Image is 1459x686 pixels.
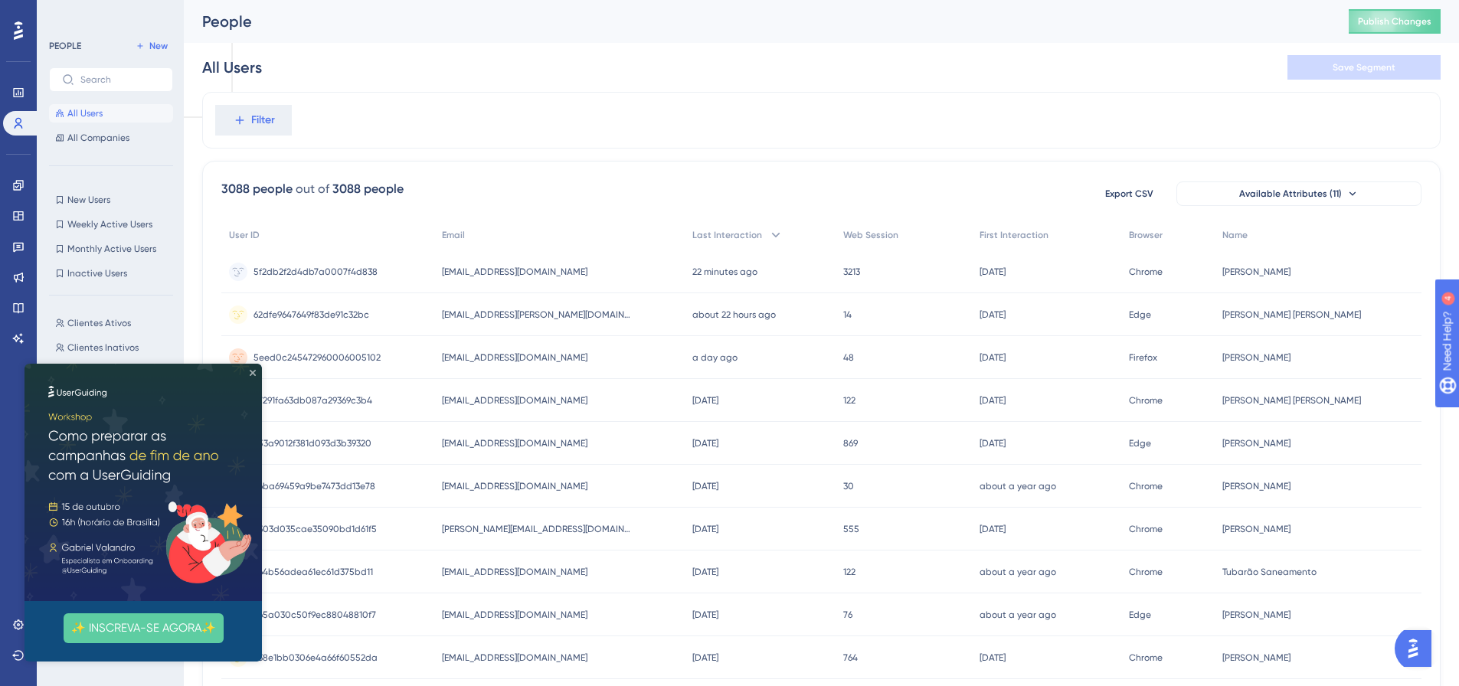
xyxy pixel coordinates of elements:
time: [DATE] [980,438,1006,449]
div: PEOPLE [49,40,81,52]
time: [DATE] [692,438,718,449]
span: Chrome [1129,394,1163,407]
span: 665a030c50f9ec88048810f7 [254,609,376,621]
input: Search [80,74,160,85]
span: 3213 [843,266,860,278]
span: 30 [843,480,854,492]
span: 14 [843,309,852,321]
span: Chrome [1129,566,1163,578]
button: Monthly Active Users [49,240,173,258]
span: 67291fa63db087a29369c3b4 [254,394,372,407]
span: Clientes Ativos [67,317,131,329]
button: New Users [49,191,173,209]
span: Monthly Active Users [67,243,156,255]
time: [DATE] [692,524,718,534]
span: Inactive Users [67,267,127,279]
span: [PERSON_NAME] [PERSON_NAME] [1222,309,1361,321]
span: Email [442,229,465,241]
time: 22 minutes ago [692,266,757,277]
span: 664b56adea61ec61d375bd11 [254,566,373,578]
span: [EMAIL_ADDRESS][DOMAIN_NAME] [442,266,587,278]
span: [EMAIL_ADDRESS][DOMAIN_NAME] [442,652,587,664]
span: Chrome [1129,266,1163,278]
button: Publish Changes [1349,9,1441,34]
button: Filter [215,105,292,136]
div: out of [296,180,329,198]
span: 869 [843,437,858,449]
button: All Companies [49,129,173,147]
span: [EMAIL_ADDRESS][DOMAIN_NAME] [442,480,587,492]
span: [PERSON_NAME][EMAIL_ADDRESS][DOMAIN_NAME] [442,523,633,535]
time: [DATE] [980,352,1006,363]
span: [PERSON_NAME] [1222,437,1291,449]
span: 5eed0c245472960006005102 [254,351,381,364]
time: about a year ago [980,567,1056,577]
span: [EMAIL_ADDRESS][DOMAIN_NAME] [442,351,587,364]
span: 122 [843,394,855,407]
span: All Companies [67,132,129,144]
span: [PERSON_NAME] [1222,480,1291,492]
time: [DATE] [980,524,1006,534]
span: 66ba69459a9be7473dd13e78 [254,480,375,492]
span: [EMAIL_ADDRESS][DOMAIN_NAME] [442,609,587,621]
span: 555 [843,523,859,535]
span: [PERSON_NAME] [PERSON_NAME] [1222,394,1361,407]
span: 638e1bb0306e4a66f60552da [254,652,378,664]
button: Clientes Inativos [49,338,182,357]
time: [DATE] [692,395,718,406]
span: Publish Changes [1358,15,1431,28]
span: New Users [67,194,110,206]
span: Chrome [1129,480,1163,492]
time: [DATE] [692,652,718,663]
span: Last Interaction [692,229,762,241]
button: Inactive Users [49,264,173,283]
time: about a year ago [980,609,1056,620]
button: Available Attributes (11) [1176,181,1421,206]
time: about 22 hours ago [692,309,776,320]
button: ✨ INSCREVA-SE AGORA✨ [39,250,199,279]
span: [PERSON_NAME] [1222,351,1291,364]
span: 653a9012f381d093d3b39320 [254,437,371,449]
span: [EMAIL_ADDRESS][DOMAIN_NAME] [442,566,587,578]
span: [PERSON_NAME] [1222,609,1291,621]
span: 48 [843,351,854,364]
time: [DATE] [692,481,718,492]
span: [EMAIL_ADDRESS][DOMAIN_NAME] [442,437,587,449]
span: First Interaction [980,229,1048,241]
span: Chrome [1129,523,1163,535]
div: 3088 people [221,180,293,198]
span: [PERSON_NAME] [1222,523,1291,535]
time: a day ago [692,352,738,363]
time: [DATE] [692,567,718,577]
span: 62dfe9647649f83de91c32bc [254,309,369,321]
span: User ID [229,229,260,241]
time: about a year ago [980,481,1056,492]
span: [EMAIL_ADDRESS][DOMAIN_NAME] [442,394,587,407]
time: [DATE] [980,309,1006,320]
span: Edge [1129,309,1151,321]
div: All Users [202,57,262,78]
div: Close Preview [225,6,231,12]
time: [DATE] [980,652,1006,663]
iframe: UserGuiding AI Assistant Launcher [1395,626,1441,671]
span: Export CSV [1105,188,1153,200]
time: [DATE] [980,395,1006,406]
span: [PERSON_NAME] [1222,266,1291,278]
span: Edge [1129,609,1151,621]
span: 76 [843,609,852,621]
button: Weekly Active Users [49,215,173,234]
button: Clientes Ativos [49,314,182,332]
span: Need Help? [36,4,96,22]
button: All Users [49,104,173,122]
span: 122 [843,566,855,578]
span: Web Session [843,229,898,241]
span: Weekly Active Users [67,218,152,230]
span: All Users [67,107,103,119]
div: 4 [106,8,111,20]
span: 764 [843,652,858,664]
div: 3088 people [332,180,404,198]
span: Filter [251,111,275,129]
span: 5f2db2f2d4db7a0007f4d838 [254,266,378,278]
button: New [130,37,173,55]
